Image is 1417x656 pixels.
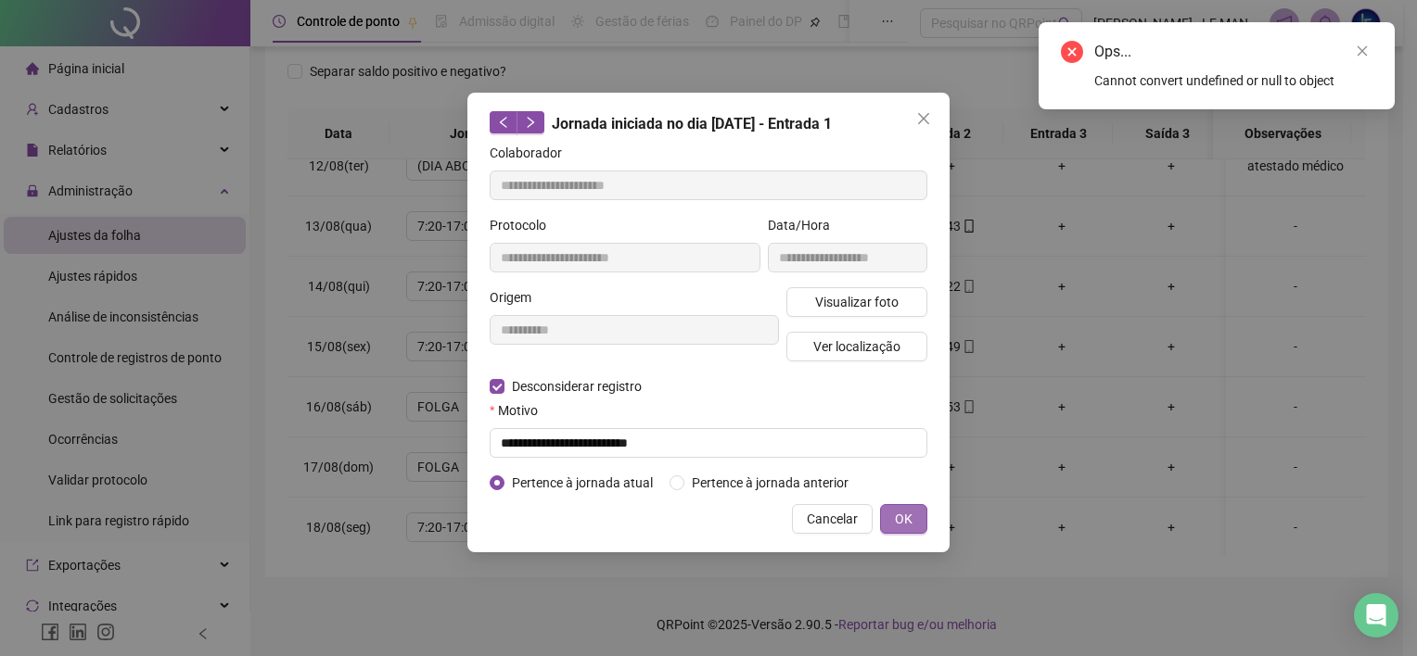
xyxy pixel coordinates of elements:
[524,116,537,129] span: right
[786,287,927,317] button: Visualizar foto
[909,104,938,133] button: Close
[880,504,927,534] button: OK
[1356,44,1369,57] span: close
[490,215,558,235] label: Protocolo
[504,473,660,493] span: Pertence à jornada atual
[916,111,931,126] span: close
[792,504,873,534] button: Cancelar
[1354,593,1398,637] div: Open Intercom Messenger
[1352,41,1372,61] a: Close
[1094,41,1372,63] div: Ops...
[490,143,574,163] label: Colaborador
[1061,41,1083,63] span: close-circle
[490,287,543,308] label: Origem
[813,336,900,357] span: Ver localização
[807,509,858,529] span: Cancelar
[684,473,856,493] span: Pertence à jornada anterior
[1094,70,1372,91] div: Cannot convert undefined or null to object
[895,509,913,529] span: OK
[504,376,649,397] span: Desconsiderar registro
[490,111,517,133] button: left
[497,116,510,129] span: left
[786,332,927,361] button: Ver localização
[490,400,550,421] label: Motivo
[768,215,842,235] label: Data/Hora
[517,111,544,133] button: right
[490,111,927,135] div: Jornada iniciada no dia [DATE] - Entrada 1
[815,292,899,312] span: Visualizar foto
